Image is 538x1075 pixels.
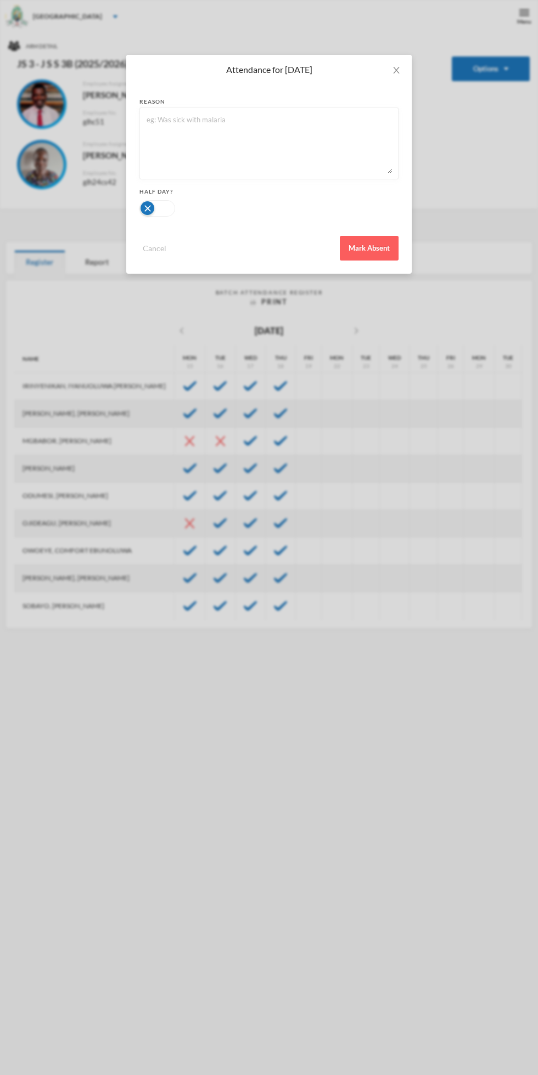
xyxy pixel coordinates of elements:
[392,66,401,75] i: icon: close
[340,236,399,261] button: Mark Absent
[139,188,399,196] div: Half Day?
[139,64,399,76] div: Attendance for [DATE]
[381,55,412,86] button: Close
[139,242,170,254] button: Cancel
[139,98,399,106] div: reason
